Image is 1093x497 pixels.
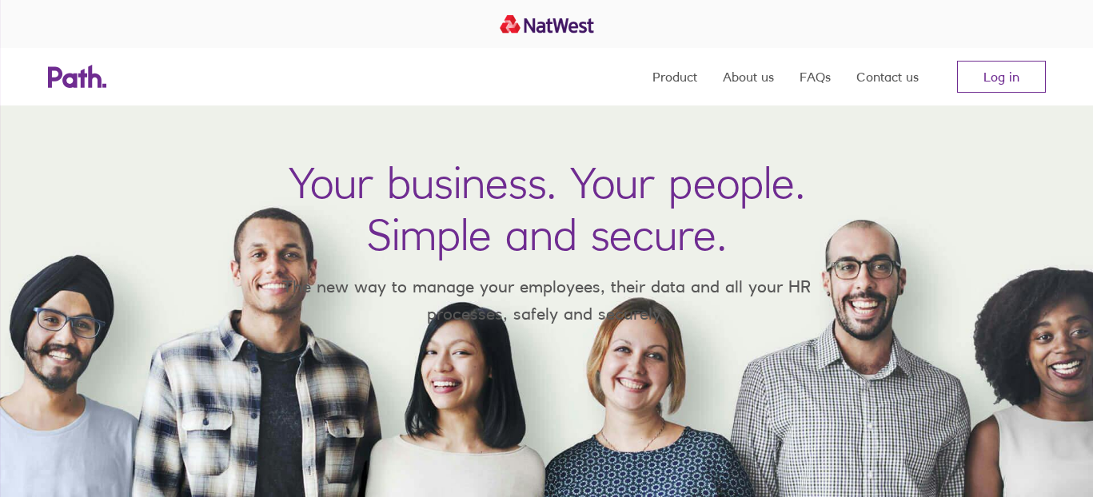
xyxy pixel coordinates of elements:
[856,48,919,105] a: Contact us
[259,273,835,327] p: The new way to manage your employees, their data and all your HR processes, safely and securely.
[289,157,805,260] h1: Your business. Your people. Simple and secure.
[957,61,1046,93] a: Log in
[800,48,831,105] a: FAQs
[723,48,774,105] a: About us
[652,48,697,105] a: Product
